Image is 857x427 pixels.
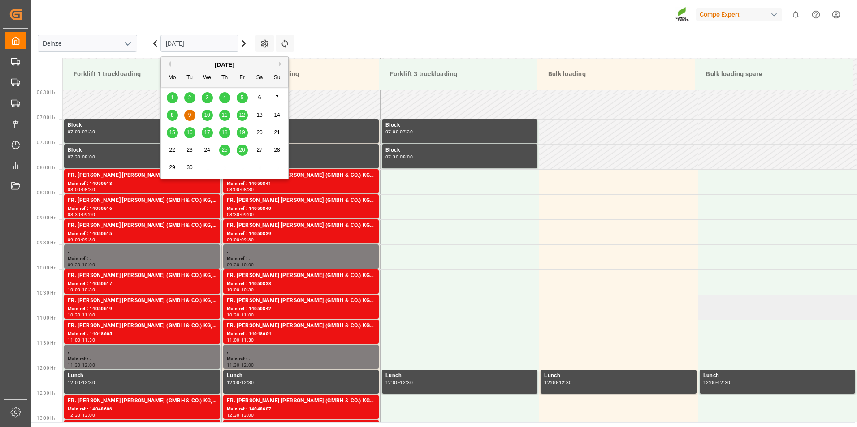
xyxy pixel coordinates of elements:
[240,313,241,317] div: -
[206,94,209,101] span: 3
[241,338,254,342] div: 11:30
[239,147,245,153] span: 26
[227,346,375,355] div: ,
[227,230,375,238] div: Main ref : 14050839
[385,155,398,159] div: 07:30
[227,213,240,217] div: 08:30
[68,346,216,355] div: ,
[398,155,400,159] div: -
[398,130,400,134] div: -
[68,413,81,417] div: 12:30
[38,35,137,52] input: Type to search/select
[167,145,178,156] div: Choose Monday, September 22nd, 2025
[82,130,95,134] div: 07:30
[37,290,55,295] span: 10:30 Hr
[167,162,178,173] div: Choose Monday, September 29th, 2025
[256,129,262,136] span: 20
[223,94,226,101] span: 4
[237,145,248,156] div: Choose Friday, September 26th, 2025
[68,230,216,238] div: Main ref : 14050615
[227,221,375,230] div: FR. [PERSON_NAME] [PERSON_NAME] (GMBH & CO.) KG, COMPO EXPERT Benelux N.V.
[219,127,230,138] div: Choose Thursday, September 18th, 2025
[240,363,241,367] div: -
[68,380,81,384] div: 12:00
[227,271,375,280] div: FR. [PERSON_NAME] [PERSON_NAME] (GMBH & CO.) KG, COMPO EXPERT Benelux N.V.
[169,129,175,136] span: 15
[37,90,55,95] span: 06:30 Hr
[227,355,375,363] div: Main ref : .
[202,73,213,84] div: We
[169,164,175,171] span: 29
[227,338,240,342] div: 11:00
[68,371,216,380] div: Lunch
[227,413,240,417] div: 12:30
[68,180,216,188] div: Main ref : 14050618
[81,313,82,317] div: -
[545,66,688,82] div: Bulk loading
[202,110,213,121] div: Choose Wednesday, September 10th, 2025
[68,146,216,155] div: Block
[274,129,280,136] span: 21
[81,188,82,192] div: -
[82,188,95,192] div: 08:30
[241,413,254,417] div: 13:00
[204,147,210,153] span: 24
[675,7,690,22] img: Screenshot%202023-09-29%20at%2010.02.21.png_1712312052.png
[254,145,265,156] div: Choose Saturday, September 27th, 2025
[219,92,230,103] div: Choose Thursday, September 4th, 2025
[240,288,241,292] div: -
[68,397,216,406] div: FR. [PERSON_NAME] [PERSON_NAME] (GMBH & CO.) KG, COMPO EXPERT Benelux N.V.
[82,238,95,242] div: 09:30
[227,180,375,188] div: Main ref : 14050841
[227,406,375,413] div: Main ref : 14048607
[81,130,82,134] div: -
[219,110,230,121] div: Choose Thursday, September 11th, 2025
[82,313,95,317] div: 11:00
[227,305,375,313] div: Main ref : 14050842
[254,92,265,103] div: Choose Saturday, September 6th, 2025
[171,94,174,101] span: 1
[70,66,213,82] div: Forklift 1 truckloading
[68,288,81,292] div: 10:00
[68,363,81,367] div: 11:30
[258,94,261,101] span: 6
[68,280,216,288] div: Main ref : 14050617
[254,73,265,84] div: Sa
[385,380,398,384] div: 12:00
[81,263,82,267] div: -
[227,397,375,406] div: FR. [PERSON_NAME] [PERSON_NAME] (GMBH & CO.) KG, COMPO EXPERT Benelux N.V.
[240,338,241,342] div: -
[184,145,195,156] div: Choose Tuesday, September 23rd, 2025
[385,371,534,380] div: Lunch
[227,196,375,205] div: FR. [PERSON_NAME] [PERSON_NAME] (GMBH & CO.) KG, COMPO EXPERT Benelux N.V.
[241,380,254,384] div: 12:30
[186,129,192,136] span: 16
[227,121,375,130] div: Block
[37,366,55,371] span: 12:00 Hr
[696,6,786,23] button: Compo Expert
[221,147,227,153] span: 25
[202,92,213,103] div: Choose Wednesday, September 3rd, 2025
[240,413,241,417] div: -
[82,263,95,267] div: 10:00
[703,380,716,384] div: 12:00
[786,4,806,25] button: show 0 new notifications
[272,127,283,138] div: Choose Sunday, September 21st, 2025
[68,305,216,313] div: Main ref : 14050619
[703,371,852,380] div: Lunch
[82,363,95,367] div: 12:00
[240,380,241,384] div: -
[82,413,95,417] div: 13:00
[237,92,248,103] div: Choose Friday, September 5th, 2025
[202,145,213,156] div: Choose Wednesday, September 24th, 2025
[227,146,375,155] div: Block
[227,380,240,384] div: 12:00
[240,263,241,267] div: -
[240,213,241,217] div: -
[274,112,280,118] span: 14
[241,288,254,292] div: 10:30
[240,238,241,242] div: -
[386,66,530,82] div: Forklift 3 truckloading
[68,321,216,330] div: FR. [PERSON_NAME] [PERSON_NAME] (GMBH & CO.) KG, COMPO EXPERT Benelux N.V.
[718,380,731,384] div: 12:30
